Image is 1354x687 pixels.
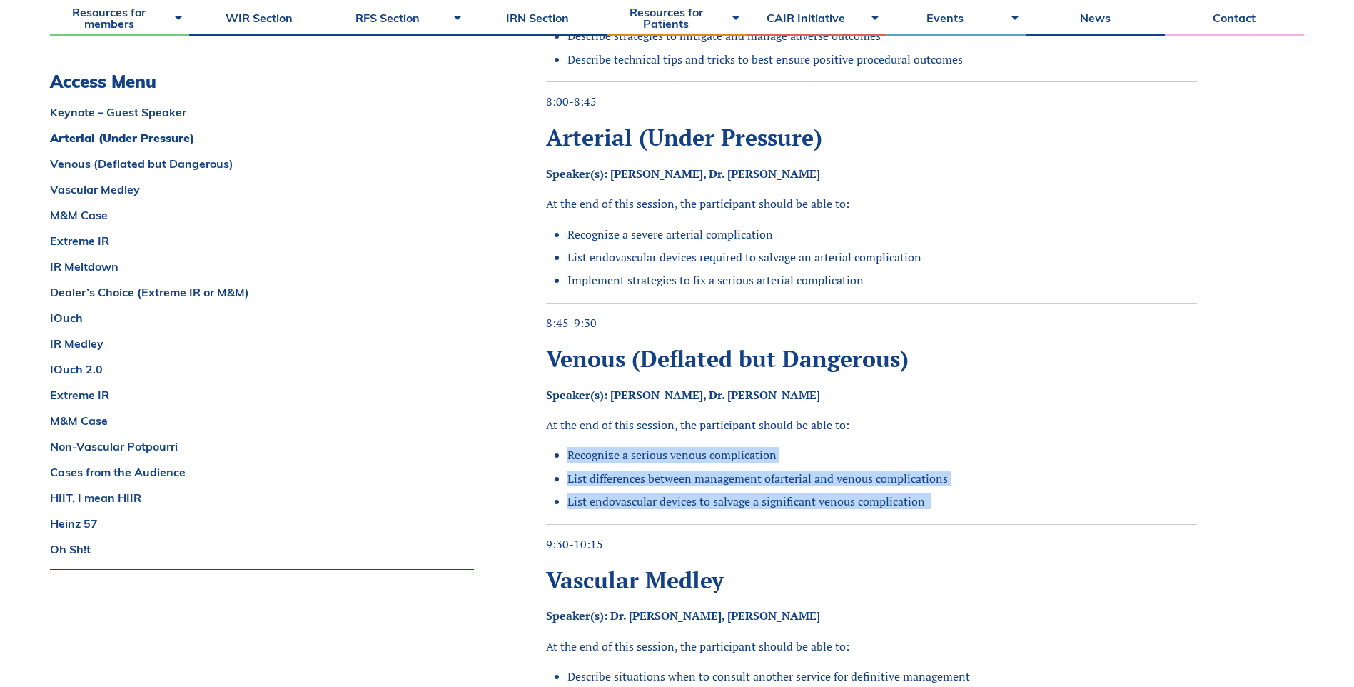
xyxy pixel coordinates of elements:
[546,315,1197,331] p: 8:45-9:30
[546,417,1197,433] p: At the end of this session, the participant should be able to:
[50,184,474,195] a: Vascular Medley
[567,28,1197,44] li: Describe strategies to mitigate and manage adverse outcomes
[567,226,773,242] span: Recognize a severe arterial complication
[546,638,1197,654] p: At the end of this session, the participant should be able to:
[50,132,474,144] a: Arterial (Under Pressure)
[50,106,474,118] a: Keynote – Guest Speaker
[50,209,474,221] a: M&M Case
[50,71,474,92] h3: Access Menu
[546,122,822,152] strong: Arterial (Under Pressure)
[546,94,1197,109] p: 8:00-8:45
[567,447,777,463] span: Recognize a serious venous complication
[567,668,970,684] span: Describe situations when to consult another service for definitive management
[50,389,474,401] a: Extreme IR
[567,471,774,486] span: List differences between management of
[567,51,1197,67] li: Describe technical tips and tricks to best ensure positive procedural outcomes
[567,272,864,288] span: Implement strategies to fix a serious arterial complication
[546,536,1197,552] p: 9:30-10:15
[50,286,474,298] a: Dealer’s Choice (Extreme IR or M&M)
[546,608,820,623] strong: Speaker(s): Dr. [PERSON_NAME], [PERSON_NAME]
[50,543,474,555] a: Oh Sh!t
[794,471,948,486] span: rial and venous complications
[546,387,820,403] strong: Speaker(s): [PERSON_NAME], Dr. [PERSON_NAME]
[567,493,925,509] span: List endovascular devices to salvage a significant venous complication
[50,492,474,503] a: HIIT, I mean HIIR
[50,338,474,349] a: IR Medley
[50,312,474,324] a: IOuch
[50,415,474,426] a: M&M Case
[546,565,724,595] strong: Vascular Medley
[50,235,474,246] a: Extreme IR
[546,196,1197,211] p: At the end of this session, the participant should be able to:
[50,158,474,169] a: Venous (Deflated but Dangerous)
[774,471,794,486] span: arte
[50,441,474,452] a: Non-Vascular Potpourri
[50,518,474,529] a: Heinz 57
[546,343,909,373] strong: Venous (Deflated but Dangerous)
[567,249,921,265] span: List endovascular devices required to salvage an arterial complication
[50,261,474,272] a: IR Meltdown
[50,363,474,375] a: IOuch 2.0
[50,466,474,478] a: Cases from the Audience
[546,166,820,181] strong: Speaker(s): [PERSON_NAME], Dr. [PERSON_NAME]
